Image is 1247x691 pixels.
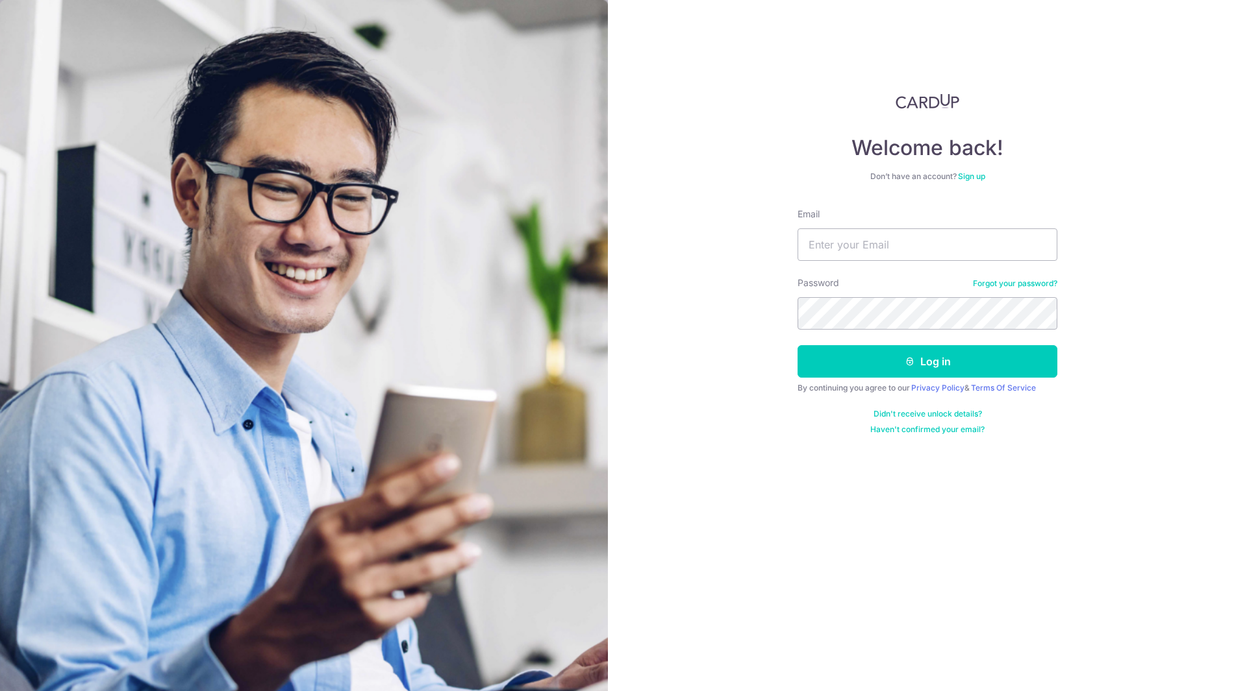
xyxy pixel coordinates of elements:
a: Sign up [958,171,985,181]
a: Forgot your password? [973,278,1057,289]
div: By continuing you agree to our & [798,383,1057,393]
a: Terms Of Service [971,383,1036,393]
a: Haven't confirmed your email? [870,424,985,435]
h4: Welcome back! [798,135,1057,161]
input: Enter your Email [798,228,1057,261]
a: Privacy Policy [911,383,964,393]
div: Don’t have an account? [798,171,1057,182]
label: Email [798,208,820,221]
a: Didn't receive unlock details? [874,409,982,419]
label: Password [798,276,839,289]
img: CardUp Logo [896,93,959,109]
button: Log in [798,345,1057,378]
